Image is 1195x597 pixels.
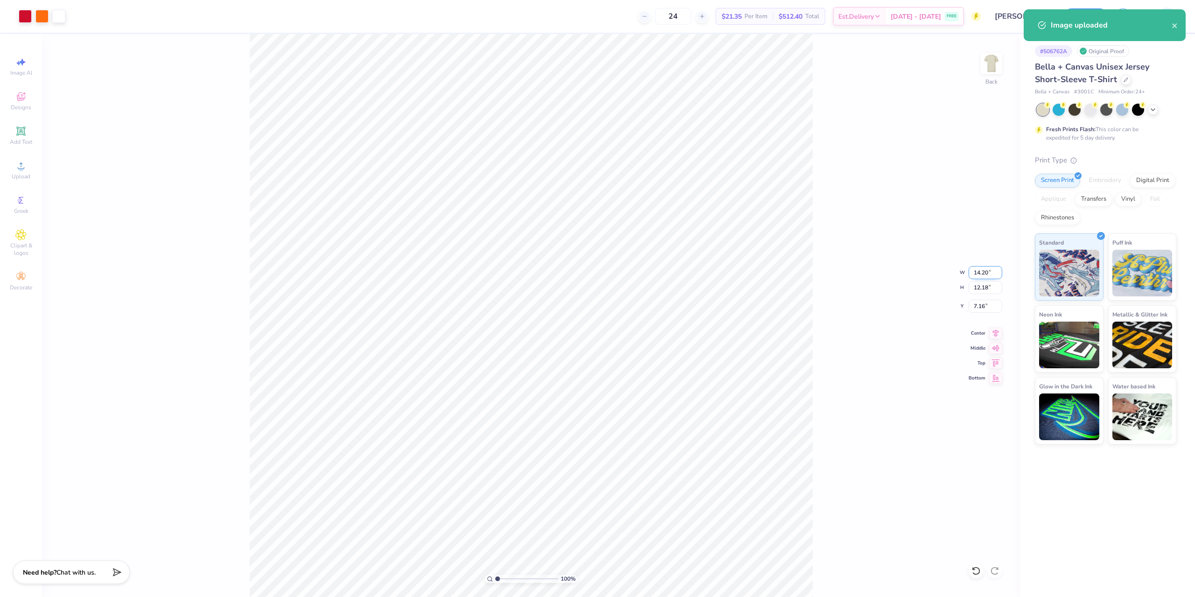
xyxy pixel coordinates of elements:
span: Center [969,330,985,337]
span: Per Item [745,12,767,21]
img: Standard [1039,250,1099,296]
div: Foil [1144,192,1166,206]
span: Puff Ink [1112,238,1132,247]
span: Neon Ink [1039,309,1062,319]
span: FREE [947,13,956,20]
span: $512.40 [779,12,802,21]
strong: Fresh Prints Flash: [1046,126,1096,133]
img: Neon Ink [1039,322,1099,368]
div: Embroidery [1083,174,1127,188]
span: Top [969,360,985,366]
div: Original Proof [1077,45,1129,57]
span: Image AI [10,69,32,77]
span: Bottom [969,375,985,381]
div: Rhinestones [1035,211,1080,225]
img: Glow in the Dark Ink [1039,393,1099,440]
div: Image uploaded [1051,20,1172,31]
span: Est. Delivery [838,12,874,21]
span: Total [805,12,819,21]
span: Chat with us. [56,568,96,577]
img: Metallic & Glitter Ink [1112,322,1173,368]
div: Transfers [1075,192,1112,206]
span: [DATE] - [DATE] [891,12,941,21]
span: Add Text [10,138,32,146]
span: Glow in the Dark Ink [1039,381,1092,391]
strong: Need help? [23,568,56,577]
span: 100 % [561,575,576,583]
span: Designs [11,104,31,111]
div: Print Type [1035,155,1176,166]
img: Back [982,54,1001,73]
span: Clipart & logos [5,242,37,257]
span: Greek [14,207,28,215]
input: – – [655,8,691,25]
button: close [1172,20,1178,31]
div: Digital Print [1130,174,1175,188]
div: Vinyl [1115,192,1141,206]
span: Decorate [10,284,32,291]
img: Puff Ink [1112,250,1173,296]
img: Water based Ink [1112,393,1173,440]
input: Untitled Design [988,7,1056,26]
span: Standard [1039,238,1064,247]
span: Bella + Canvas [1035,88,1069,96]
div: This color can be expedited for 5 day delivery. [1046,125,1161,142]
span: Middle [969,345,985,351]
span: $21.35 [722,12,742,21]
span: Bella + Canvas Unisex Jersey Short-Sleeve T-Shirt [1035,61,1149,85]
span: # 3001C [1074,88,1094,96]
div: Applique [1035,192,1072,206]
div: # 506762A [1035,45,1072,57]
span: Water based Ink [1112,381,1155,391]
span: Metallic & Glitter Ink [1112,309,1167,319]
span: Upload [12,173,30,180]
div: Screen Print [1035,174,1080,188]
span: Minimum Order: 24 + [1098,88,1145,96]
div: Back [985,77,998,86]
